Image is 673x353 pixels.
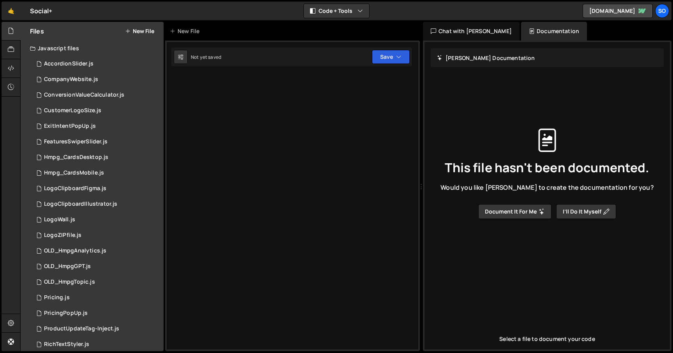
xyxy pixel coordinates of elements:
[440,183,654,192] span: Would you like [PERSON_NAME] to create the documentation for you?
[30,72,164,87] div: 15116/40349.js
[30,27,44,35] h2: Files
[170,27,203,35] div: New File
[44,279,95,286] div: OLD_HmpgTopic.js
[423,22,520,41] div: Chat with [PERSON_NAME]
[44,123,96,130] div: ExitIntentPopUp.js
[44,201,117,208] div: LogoClipboardIllustrator.js
[30,243,164,259] div: 15116/40702.js
[521,22,587,41] div: Documentation
[44,247,106,254] div: OLD_HmpgAnalytics.js
[44,154,108,161] div: Hmpg_CardsDesktop.js
[583,4,653,18] a: [DOMAIN_NAME]
[30,274,164,290] div: 15116/41820.js
[44,185,106,192] div: LogoClipboardFigma.js
[21,41,164,56] div: Javascript files
[44,232,81,239] div: LogoZIPfile.js
[30,118,164,134] div: 15116/40766.js
[44,138,107,145] div: FeaturesSwiperSlider.js
[44,60,93,67] div: AccordionSlider.js
[44,107,101,114] div: CustomerLogoSize.js
[30,212,164,228] div: 15116/46100.js
[44,169,104,176] div: Hmpg_CardsMobile.js
[437,54,535,62] h2: [PERSON_NAME] Documentation
[30,196,164,212] div: 15116/42838.js
[30,103,164,118] div: 15116/40353.js
[30,305,164,321] div: 15116/45407.js
[44,341,89,348] div: RichTextStyler.js
[30,56,164,72] div: 15116/41115.js
[44,325,119,332] div: ProductUpdateTag-Inject.js
[44,76,98,83] div: CompanyWebsite.js
[30,228,164,243] div: 15116/47009.js
[191,54,221,60] div: Not yet saved
[30,165,164,181] div: 15116/47105.js
[556,204,616,219] button: I’ll do it myself
[30,134,164,150] div: 15116/40701.js
[30,181,164,196] div: 15116/40336.js
[44,92,124,99] div: ConversionValueCalculator.js
[30,6,52,16] div: Social+
[2,2,21,20] a: 🤙
[30,87,164,103] div: 15116/40946.js
[125,28,154,34] button: New File
[44,216,75,223] div: LogoWall.js
[478,204,551,219] button: Document it for me
[30,321,164,337] div: 15116/40695.js
[304,4,369,18] button: Code + Tools
[44,263,91,270] div: OLD_HmpgGPT.js
[44,294,70,301] div: Pricing.js
[30,259,164,274] div: 15116/41430.js
[30,337,164,352] div: 15116/45334.js
[44,310,88,317] div: PricingPopUp.js
[30,150,164,165] div: 15116/47106.js
[30,290,164,305] div: 15116/40643.js
[372,50,410,64] button: Save
[445,161,649,174] span: This file hasn't been documented.
[655,4,669,18] a: So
